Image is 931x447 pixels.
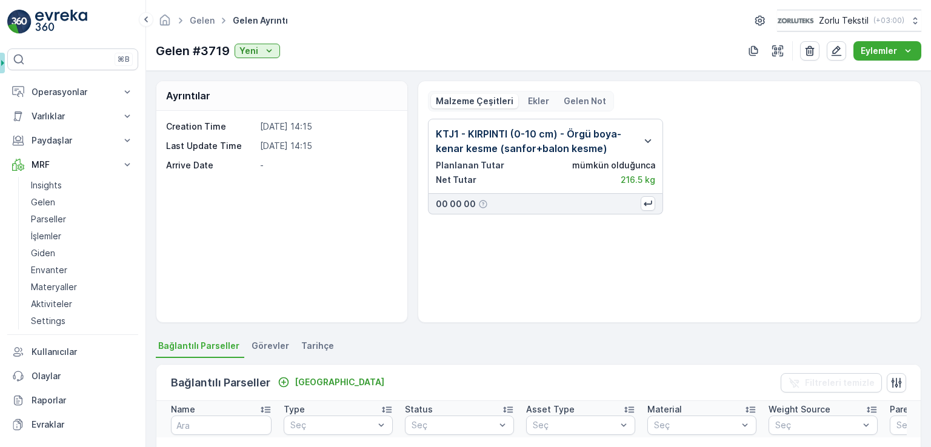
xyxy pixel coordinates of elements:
button: Operasyonlar [7,80,138,104]
button: Varlıklar [7,104,138,128]
p: Seç [654,419,738,431]
p: Status [405,403,433,416]
p: Bağlantılı Parseller [171,374,270,391]
a: Raporlar [7,388,138,412]
p: Insights [31,179,62,191]
p: Settings [31,315,65,327]
button: Paydaşlar [7,128,138,153]
p: Creation Time [166,121,255,133]
p: Ekler [528,95,549,107]
p: Seç [775,419,859,431]
p: Raporlar [32,394,133,406]
p: Operasyonlar [32,86,114,98]
p: Arrive Date [166,159,255,171]
p: Gelen Not [564,95,606,107]
p: - [260,159,394,171]
a: Kullanıcılar [7,340,138,364]
a: Gelen [26,194,138,211]
p: KTJ1 - KIRPINTI (0-10 cm) - Örgü boya-kenar kesme (sanfor+balon kesme) [436,127,636,156]
a: Parseller [26,211,138,228]
p: Materyaller [31,281,77,293]
a: İşlemler [26,228,138,245]
img: logo_light-DOdMpM7g.png [35,10,87,34]
p: Seç [290,419,374,431]
p: [GEOGRAPHIC_DATA] [295,376,384,388]
a: Envanter [26,262,138,279]
p: [DATE] 14:15 [260,140,394,152]
a: Ana Sayfa [158,18,172,28]
p: Filtreleri temizle [805,377,875,389]
span: Tarihçe [301,340,334,352]
p: İşlemler [31,230,61,242]
button: Bağla [273,375,389,389]
span: Görevler [252,340,289,352]
p: 00 00 00 [436,198,476,210]
p: ⌘B [118,55,130,64]
p: Yeni [239,45,258,57]
p: Type [284,403,305,416]
button: Filtreleri temizle [781,373,882,392]
a: Aktiviteler [26,296,138,313]
p: Parseller [31,213,66,225]
p: Eylemler [861,45,897,57]
button: Eylemler [853,41,921,61]
p: Aktiviteler [31,298,72,310]
a: Gelen [190,15,215,25]
p: Gelen [31,196,55,208]
p: Gelen #3719 [156,42,230,60]
p: Giden [31,247,55,259]
p: mümkün olduğunca [572,159,655,171]
a: Materyaller [26,279,138,296]
p: Varlıklar [32,110,114,122]
p: Net Tutar [436,174,476,186]
p: Material [647,403,682,416]
a: Settings [26,313,138,329]
p: Malzeme Çeşitleri [436,95,513,107]
p: Ayrıntılar [166,88,210,103]
img: 6-1-9-3_wQBzyll.png [777,14,814,27]
p: Asset Type [526,403,575,416]
p: Evraklar [32,419,133,431]
p: Last Update Time [166,140,255,152]
p: Seç [412,419,495,431]
a: Olaylar [7,364,138,388]
a: Giden [26,245,138,262]
p: Name [171,403,195,416]
p: Paydaşlar [32,134,114,147]
p: Olaylar [32,370,133,382]
p: ( +03:00 ) [873,16,904,25]
p: MRF [32,159,114,171]
p: 216.5 kg [621,174,655,186]
span: Gelen ayrıntı [230,15,290,27]
span: Bağlantılı Parseller [158,340,239,352]
a: Evraklar [7,412,138,437]
p: Seç [533,419,616,431]
p: Weight Source [769,403,830,416]
a: Insights [26,177,138,194]
div: Yardım Araç İkonu [478,199,488,209]
p: Planlanan Tutar [436,159,504,171]
img: logo [7,10,32,34]
input: Ara [171,416,272,435]
p: Zorlu Tekstil [819,15,869,27]
button: MRF [7,153,138,177]
button: Yeni [235,44,280,58]
button: Zorlu Tekstil(+03:00) [777,10,921,31]
p: [DATE] 14:15 [260,121,394,133]
p: Envanter [31,264,67,276]
p: Kullanıcılar [32,346,133,358]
